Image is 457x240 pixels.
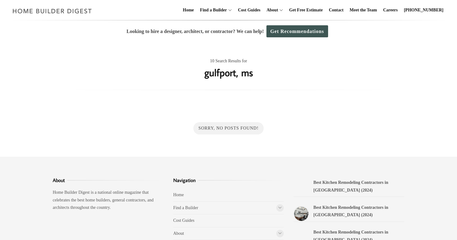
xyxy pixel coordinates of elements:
[347,0,380,20] a: Meet the Team
[294,181,309,197] a: Best Kitchen Remodeling Contractors in Coral Gables (2024)
[287,0,325,20] a: Get Free Estimate
[264,0,278,20] a: About
[313,205,388,217] a: Best Kitchen Remodeling Contractors in [GEOGRAPHIC_DATA] (2024)
[173,176,284,184] h3: Navigation
[313,180,388,192] a: Best Kitchen Remodeling Contractors in [GEOGRAPHIC_DATA] (2024)
[381,0,400,20] a: Careers
[210,57,247,65] span: 10 Search Results for
[180,0,196,20] a: Home
[173,205,198,210] a: Find a Builder
[53,189,163,212] p: Home Builder Digest is a national online magazine that celebrates the best home builders, general...
[173,218,195,223] a: Cost Guides
[198,0,227,20] a: Find a Builder
[10,5,95,17] img: Home Builder Digest
[236,0,263,20] a: Cost Guides
[193,122,263,135] div: Sorry, No Posts Found!
[326,0,346,20] a: Contact
[204,65,253,80] h1: gulfport, ms
[266,25,328,37] a: Get Recommendations
[53,176,163,184] h3: About
[401,0,446,20] a: [PHONE_NUMBER]
[173,231,184,236] a: About
[173,192,184,197] a: Home
[294,206,309,221] a: Best Kitchen Remodeling Contractors in Boca Raton (2024)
